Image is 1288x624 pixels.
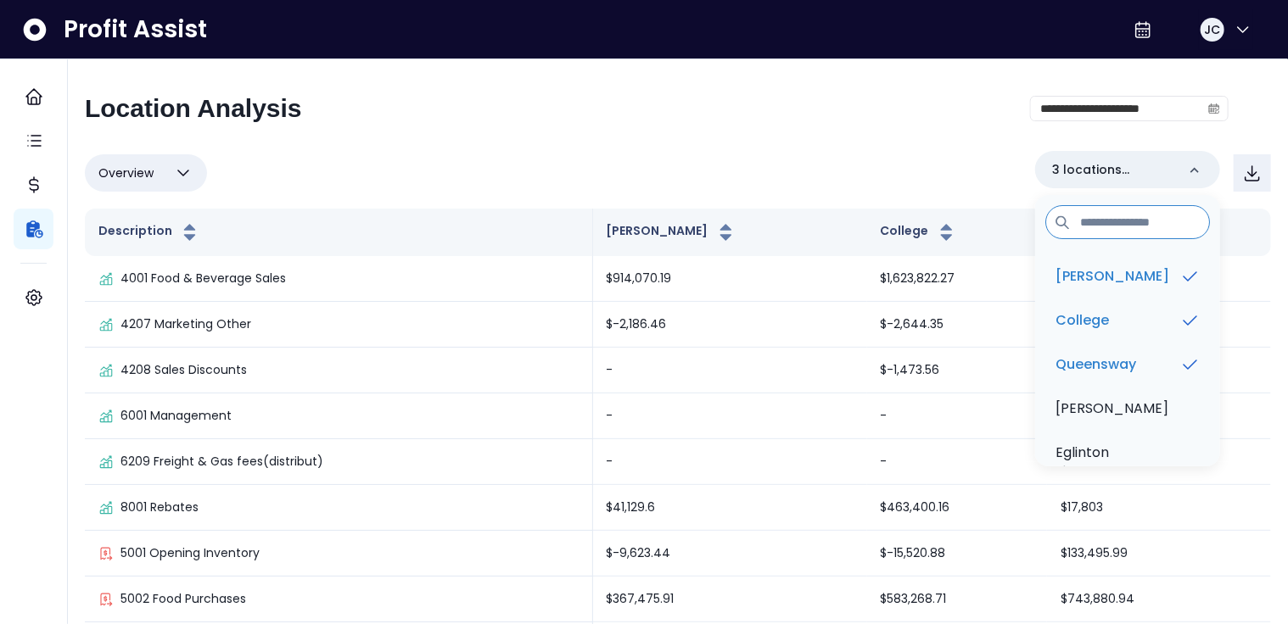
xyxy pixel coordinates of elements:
td: $367,475.91 [593,577,867,622]
td: - [593,393,867,439]
td: $1,623,822.27 [867,256,1048,302]
svg: calendar [1208,103,1220,114]
p: 4001 Food & Beverage Sales [120,270,286,287]
p: [PERSON_NAME] [1056,398,1168,419]
span: Profit Assist [64,14,207,45]
td: - [867,393,1048,439]
button: College [881,222,957,242]
p: 6001 Management [120,407,232,425]
td: $-2,186.46 [593,302,867,348]
p: 3 locations selected [1052,161,1176,179]
span: JC [1204,21,1220,38]
td: $463,400.16 [867,485,1048,531]
p: 5002 Food Purchases [120,590,246,608]
p: 4207 Marketing Other [120,315,251,333]
span: Overview [98,163,154,183]
td: - [593,439,867,485]
td: $-2,644.35 [867,302,1048,348]
td: $-15,520.88 [867,531,1048,577]
p: 8001 Rebates [120,499,199,516]
button: Description [98,222,200,242]
button: [PERSON_NAME] [607,222,736,242]
td: - [867,439,1048,485]
td: $583,268.71 [867,577,1048,622]
p: College [1056,310,1109,331]
p: 6209 Freight & Gas fees(distribut) [120,453,323,471]
td: $-9,623.44 [593,531,867,577]
td: $133,495.99 [1047,531,1271,577]
p: 4208 Sales Discounts [120,361,247,379]
td: $41,129.6 [593,485,867,531]
td: $17,803 [1047,485,1271,531]
p: Eglinton [1056,443,1109,463]
p: Queensway [1056,354,1136,375]
td: $914,070.19 [593,256,867,302]
h2: Location Analysis [85,93,302,124]
p: 5001 Opening Inventory [120,544,260,562]
td: - [593,348,867,393]
td: $743,880.94 [1047,577,1271,622]
p: [PERSON_NAME] [1056,266,1169,287]
td: $-1,473.56 [867,348,1048,393]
